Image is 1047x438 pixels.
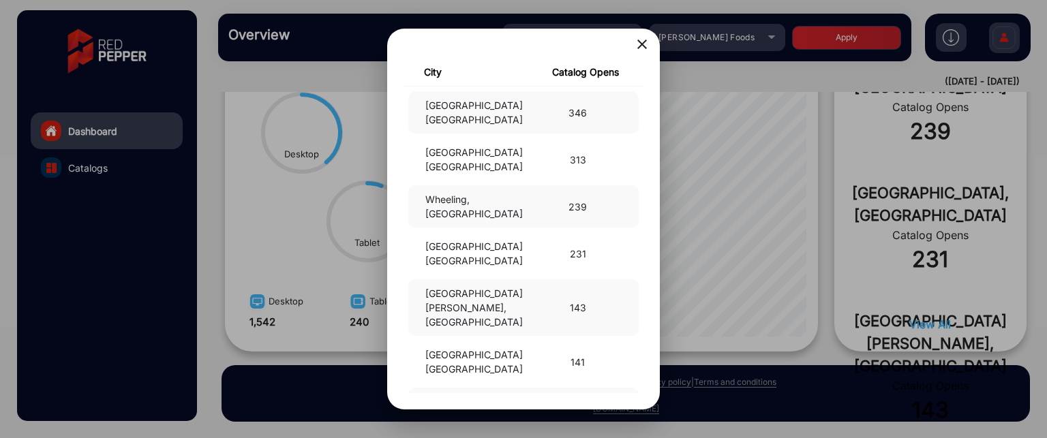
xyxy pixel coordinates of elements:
[523,153,632,167] div: 313
[415,192,523,221] div: Wheeling, [GEOGRAPHIC_DATA]
[523,200,632,214] div: 239
[415,286,523,329] div: [GEOGRAPHIC_DATA][PERSON_NAME], [GEOGRAPHIC_DATA]
[400,65,523,79] div: City
[415,98,523,127] div: [GEOGRAPHIC_DATA], [GEOGRAPHIC_DATA]
[415,145,523,174] div: [GEOGRAPHIC_DATA], [GEOGRAPHIC_DATA]
[523,106,632,120] div: 346
[523,247,632,261] div: 231
[523,300,632,315] div: 143
[523,355,632,369] div: 141
[415,239,523,268] div: [GEOGRAPHIC_DATA], [GEOGRAPHIC_DATA]
[415,347,523,376] div: [GEOGRAPHIC_DATA], [GEOGRAPHIC_DATA]
[523,65,647,79] div: Catalog Opens
[634,36,650,52] mat-icon: close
